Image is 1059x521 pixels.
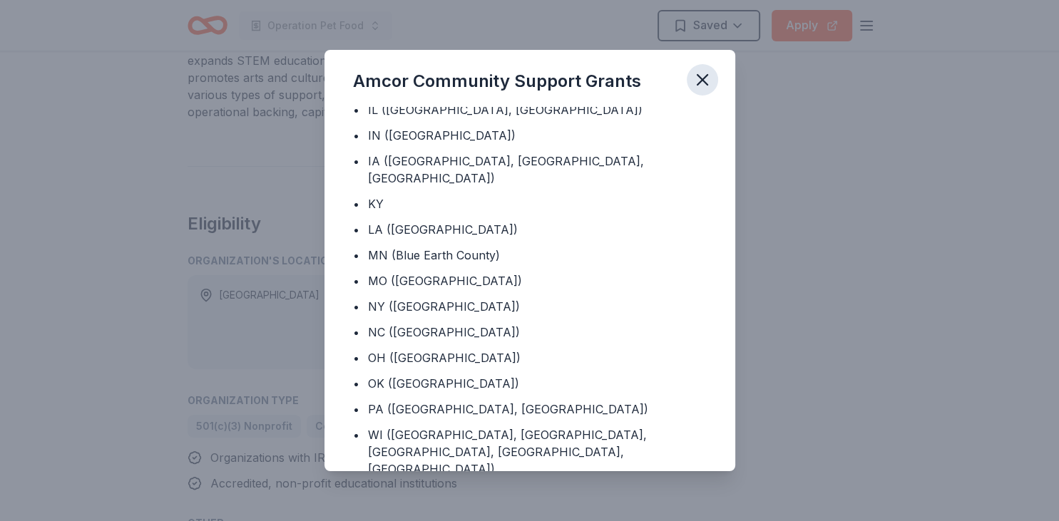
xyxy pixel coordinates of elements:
div: • [353,101,359,118]
div: • [353,247,359,264]
div: • [353,349,359,366]
div: WI ([GEOGRAPHIC_DATA], [GEOGRAPHIC_DATA], [GEOGRAPHIC_DATA], [GEOGRAPHIC_DATA], [GEOGRAPHIC_DATA]) [368,426,707,478]
div: • [353,298,359,315]
div: OK ([GEOGRAPHIC_DATA]) [368,375,519,392]
div: NC ([GEOGRAPHIC_DATA]) [368,324,520,341]
div: • [353,153,359,170]
div: • [353,272,359,289]
div: PA ([GEOGRAPHIC_DATA], [GEOGRAPHIC_DATA]) [368,401,648,418]
div: • [353,127,359,144]
div: • [353,221,359,238]
div: • [353,324,359,341]
div: KY [368,195,384,212]
div: OH ([GEOGRAPHIC_DATA]) [368,349,521,366]
div: • [353,195,359,212]
div: IN ([GEOGRAPHIC_DATA]) [368,127,516,144]
div: • [353,426,359,443]
div: LA ([GEOGRAPHIC_DATA]) [368,221,518,238]
div: Amcor Community Support Grants [353,70,641,93]
div: NY ([GEOGRAPHIC_DATA]) [368,298,520,315]
div: MN (Blue Earth County) [368,247,500,264]
div: IL ([GEOGRAPHIC_DATA], [GEOGRAPHIC_DATA]) [368,101,643,118]
div: MO ([GEOGRAPHIC_DATA]) [368,272,522,289]
div: IA ([GEOGRAPHIC_DATA], [GEOGRAPHIC_DATA], [GEOGRAPHIC_DATA]) [368,153,707,187]
div: • [353,401,359,418]
div: • [353,375,359,392]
